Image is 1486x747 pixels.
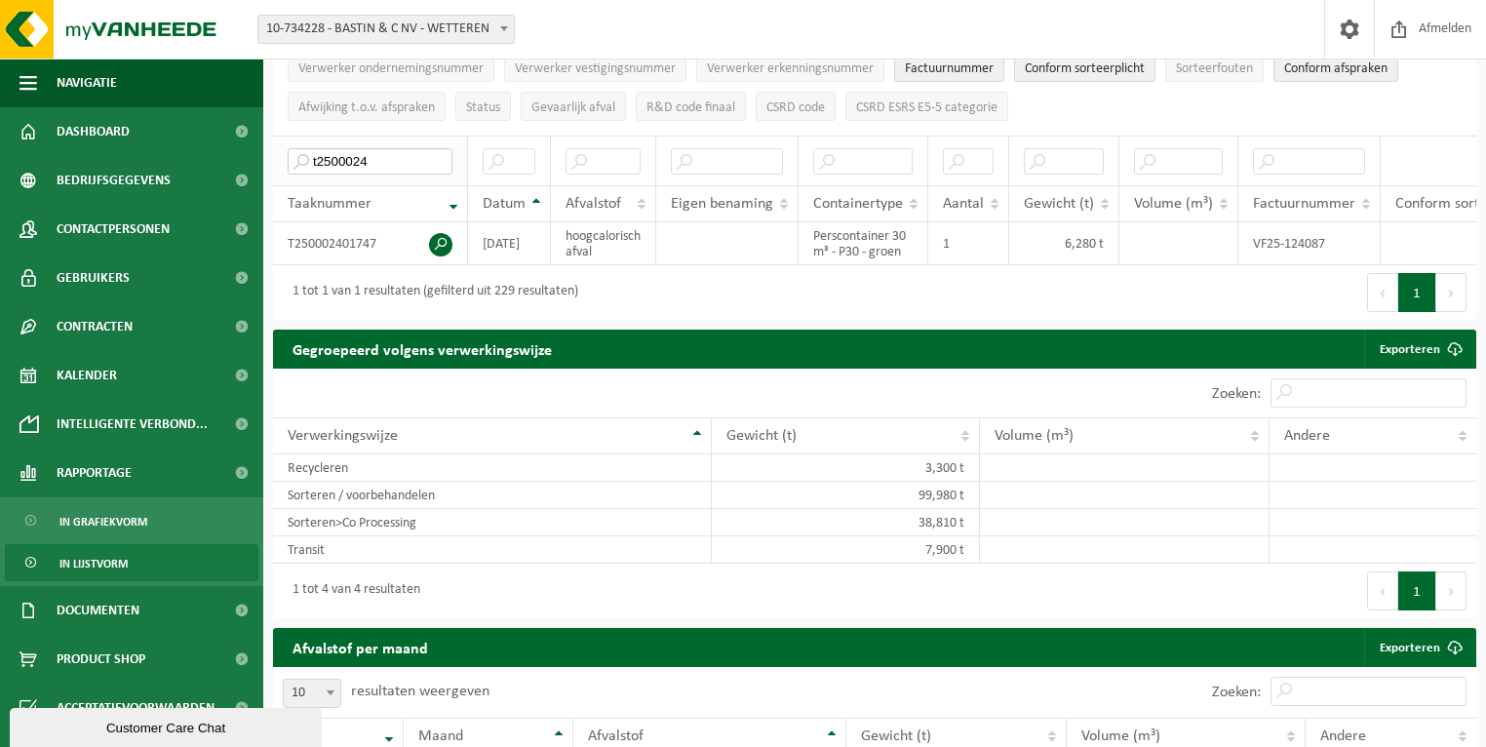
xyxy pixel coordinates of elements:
span: Gewicht (t) [1024,196,1094,212]
span: 10-734228 - BASTIN & C NV - WETTEREN [257,15,515,44]
span: Verwerker erkenningsnummer [707,61,874,76]
div: 1 tot 1 van 1 resultaten (gefilterd uit 229 resultaten) [283,275,578,310]
td: Recycleren [273,454,712,482]
span: Aantal [943,196,984,212]
td: Transit [273,536,712,564]
span: Factuurnummer [905,61,994,76]
span: Volume (m³) [1081,728,1160,744]
span: Conform afspraken [1284,61,1388,76]
span: Eigen benaming [671,196,773,212]
span: Intelligente verbond... [57,400,208,449]
button: Previous [1367,571,1398,610]
td: 1 [928,222,1009,265]
span: CSRD ESRS E5-5 categorie [856,100,997,115]
span: R&D code finaal [646,100,735,115]
h2: Gegroepeerd volgens verwerkingswijze [273,330,571,368]
label: Zoeken: [1212,386,1261,402]
td: hoogcalorisch afval [551,222,656,265]
span: Dashboard [57,107,130,156]
span: Andere [1284,428,1330,444]
a: In grafiekvorm [5,502,258,539]
button: Previous [1367,273,1398,312]
a: Exporteren [1364,628,1474,667]
button: Gevaarlijk afval : Activate to sort [521,92,626,121]
span: Gewicht (t) [861,728,931,744]
span: Conform sorteerplicht [1025,61,1145,76]
span: Acceptatievoorwaarden [57,684,215,732]
button: Verwerker erkenningsnummerVerwerker erkenningsnummer: Activate to sort [696,53,884,82]
td: 6,280 t [1009,222,1119,265]
button: R&D code finaalR&amp;D code finaal: Activate to sort [636,92,746,121]
span: Contactpersonen [57,205,170,254]
span: Andere [1320,728,1366,744]
span: Afvalstof [588,728,644,744]
a: In lijstvorm [5,544,258,581]
td: Sorteren / voorbehandelen [273,482,712,509]
td: T250002401747 [273,222,468,265]
span: Gebruikers [57,254,130,302]
button: Conform afspraken : Activate to sort [1273,53,1398,82]
button: Afwijking t.o.v. afsprakenAfwijking t.o.v. afspraken: Activate to sort [288,92,446,121]
button: StatusStatus: Activate to sort [455,92,511,121]
span: Afvalstof [566,196,621,212]
span: 10-734228 - BASTIN & C NV - WETTEREN [258,16,514,43]
span: Afwijking t.o.v. afspraken [298,100,435,115]
td: 3,300 t [712,454,980,482]
span: Volume (m³) [995,428,1074,444]
span: Product Shop [57,635,145,684]
span: 10 [283,679,341,708]
button: Conform sorteerplicht : Activate to sort [1014,53,1155,82]
button: CSRD codeCSRD code: Activate to sort [756,92,836,121]
button: 1 [1398,273,1436,312]
span: CSRD code [766,100,825,115]
button: Next [1436,273,1466,312]
span: Maand [418,728,463,744]
span: Contracten [57,302,133,351]
span: In grafiekvorm [59,503,147,540]
span: Factuurnummer [1253,196,1355,212]
td: VF25-124087 [1238,222,1381,265]
span: Datum [483,196,526,212]
div: 1 tot 4 van 4 resultaten [283,573,420,609]
td: Perscontainer 30 m³ - P30 - groen [799,222,928,265]
button: FactuurnummerFactuurnummer: Activate to sort [894,53,1004,82]
span: Sorteerfouten [1176,61,1253,76]
td: 99,980 t [712,482,980,509]
span: Verwerkingswijze [288,428,398,444]
button: CSRD ESRS E5-5 categorieCSRD ESRS E5-5 categorie: Activate to sort [845,92,1008,121]
span: 10 [284,680,340,707]
span: Navigatie [57,59,117,107]
span: Containertype [813,196,903,212]
label: Zoeken: [1212,685,1261,700]
span: Status [466,100,500,115]
h2: Afvalstof per maand [273,628,448,666]
button: Verwerker vestigingsnummerVerwerker vestigingsnummer: Activate to sort [504,53,686,82]
button: Next [1436,571,1466,610]
span: Rapportage [57,449,132,497]
iframe: chat widget [10,704,326,747]
td: [DATE] [468,222,551,265]
button: Verwerker ondernemingsnummerVerwerker ondernemingsnummer: Activate to sort [288,53,494,82]
button: SorteerfoutenSorteerfouten: Activate to sort [1165,53,1264,82]
span: Kalender [57,351,117,400]
span: Gevaarlijk afval [531,100,615,115]
span: Gewicht (t) [726,428,797,444]
span: In lijstvorm [59,545,128,582]
span: Taaknummer [288,196,371,212]
span: Documenten [57,586,139,635]
span: Verwerker ondernemingsnummer [298,61,484,76]
a: Exporteren [1364,330,1474,369]
span: Verwerker vestigingsnummer [515,61,676,76]
td: 7,900 t [712,536,980,564]
button: 1 [1398,571,1436,610]
label: resultaten weergeven [351,684,489,699]
td: Sorteren>Co Processing [273,509,712,536]
span: Volume (m³) [1134,196,1213,212]
span: Bedrijfsgegevens [57,156,171,205]
td: 38,810 t [712,509,980,536]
